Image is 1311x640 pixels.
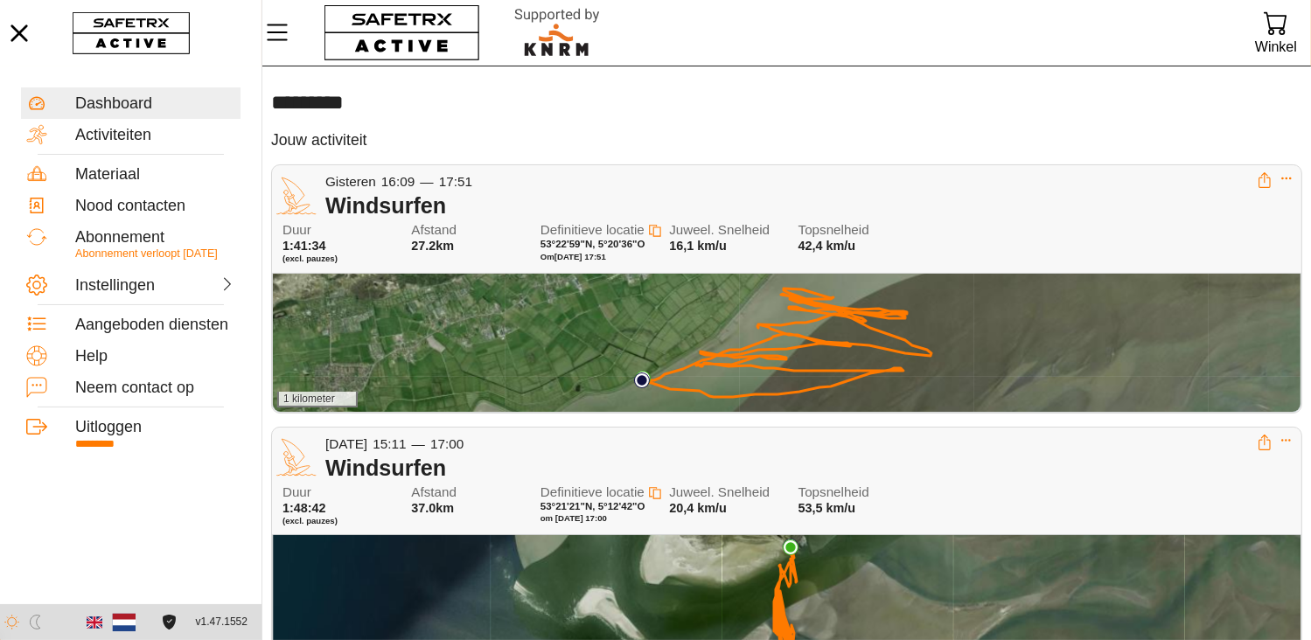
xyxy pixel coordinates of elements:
span: (excl. pauzes) [282,516,394,526]
span: Afstand [411,223,523,238]
span: 17:51 [439,174,472,189]
img: ModeDark.svg [28,615,43,630]
div: Windsurfen [325,455,1257,481]
img: Equipment.svg [26,163,47,184]
span: Definitieve locatie [540,484,645,499]
span: [DATE] [325,436,367,451]
span: 1:41:34 [282,239,326,253]
span: om [DATE] 17:00 [540,513,607,523]
div: Activiteiten [75,126,235,145]
img: Activities.svg [26,124,47,145]
button: Uitklappen [1280,435,1293,447]
span: Duur [282,223,394,238]
div: 1 kilometer [277,392,358,407]
img: WIND_SURFING.svg [276,176,317,216]
div: Uitloggen [75,418,235,437]
div: Instellingen [75,276,152,296]
img: WIND_SURFING.svg [276,437,317,477]
span: 17:00 [430,436,464,451]
span: Juweel. Snelheid [669,223,781,238]
div: Aangeboden diensten [75,316,235,335]
button: Uitklappen [1280,172,1293,184]
span: Abonnement verloopt [DATE] [75,247,218,260]
span: 15:11 [373,436,406,451]
div: Help [75,347,235,366]
img: RescueLogo.svg [494,4,620,61]
span: Afstand [411,485,523,500]
span: 1:48:42 [282,501,326,515]
span: 37.0km [411,501,454,515]
button: Nederlands [109,608,139,637]
img: PathEnd.svg [635,371,651,386]
span: 53°22'59"N, 5°20'36"O [540,239,645,249]
h5: Jouw activiteit [271,130,367,150]
img: en.svg [87,615,102,630]
span: 20,4 km/u [669,501,727,515]
span: — [420,174,433,189]
img: PathStart.svg [634,372,650,388]
span: Topsnelheid [798,485,910,500]
div: Winkel [1255,35,1297,59]
img: PathEnd.svg [783,539,798,555]
span: Topsnelheid [798,223,910,238]
span: 53°21'21"N, 5°12'42"O [540,501,645,511]
button: v1.47.1552 [185,608,258,637]
span: Gisteren [325,174,376,189]
img: ContactUs.svg [26,377,47,398]
span: 53,5 km/u [798,501,856,515]
span: — [412,436,425,451]
div: Abonnement [75,228,235,247]
span: v1.47.1552 [196,613,248,631]
img: nl.svg [113,610,136,634]
button: Engels [80,608,109,637]
div: Dashboard [75,94,235,114]
img: PathStart.svg [783,539,798,554]
span: Om [DATE] 17:51 [540,252,606,261]
span: 42,4 km/u [798,239,856,253]
div: Windsurfen [325,192,1257,219]
div: Neem contact op [75,379,235,398]
span: Juweel. Snelheid [669,485,781,500]
div: Nood contacten [75,197,235,216]
span: 16,1 km/u [669,239,727,253]
div: Materiaal [75,165,235,184]
span: 16:09 [381,174,415,189]
span: (excl. pauzes) [282,254,394,264]
span: Definitieve locatie [540,222,645,237]
span: 27.2km [411,239,454,253]
span: Duur [282,485,394,500]
img: Subscription.svg [26,226,47,247]
img: Help.svg [26,345,47,366]
a: Licentieovereenkomst [157,615,181,630]
img: ModeLight.svg [4,615,19,630]
button: Menu [262,14,306,51]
